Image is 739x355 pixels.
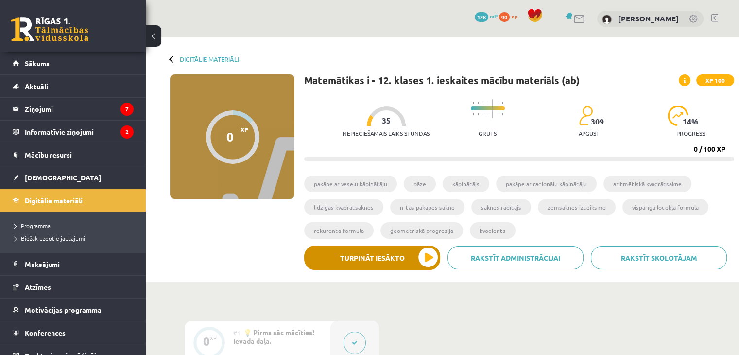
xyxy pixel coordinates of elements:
legend: Maksājumi [25,253,134,275]
li: bāze [404,176,436,192]
a: Atzīmes [13,276,134,298]
span: 90 [499,12,510,22]
img: icon-short-line-57e1e144782c952c97e751825c79c345078a6d821885a25fce030b3d8c18986b.svg [487,102,488,104]
span: 14 % [683,117,699,126]
li: saknes rādītājs [471,199,531,215]
legend: Informatīvie ziņojumi [25,121,134,143]
img: icon-short-line-57e1e144782c952c97e751825c79c345078a6d821885a25fce030b3d8c18986b.svg [482,102,483,104]
img: icon-long-line-d9ea69661e0d244f92f715978eff75569469978d946b2353a9bb055b3ed8787d.svg [492,99,493,118]
span: Konferences [25,328,66,337]
img: icon-short-line-57e1e144782c952c97e751825c79c345078a6d821885a25fce030b3d8c18986b.svg [497,102,498,104]
li: ģeometriskā progresija [380,222,463,239]
span: XP 100 [696,74,734,86]
li: rekurenta formula [304,222,374,239]
span: Aktuāli [25,82,48,90]
li: zemsaknes izteiksme [538,199,616,215]
img: icon-short-line-57e1e144782c952c97e751825c79c345078a6d821885a25fce030b3d8c18986b.svg [502,113,503,115]
a: [DEMOGRAPHIC_DATA] [13,166,134,189]
a: Aktuāli [13,75,134,97]
legend: Ziņojumi [25,98,134,120]
a: Rakstīt skolotājam [591,246,727,269]
li: n-tās pakāpes sakne [390,199,464,215]
div: XP [210,336,217,341]
span: #1 [233,329,241,337]
img: icon-short-line-57e1e144782c952c97e751825c79c345078a6d821885a25fce030b3d8c18986b.svg [502,102,503,104]
a: Biežāk uzdotie jautājumi [15,234,136,243]
a: Digitālie materiāli [13,189,134,212]
span: 309 [591,117,604,126]
div: 0 [226,129,234,144]
img: icon-short-line-57e1e144782c952c97e751825c79c345078a6d821885a25fce030b3d8c18986b.svg [478,113,479,115]
span: mP [490,12,498,20]
p: apgūst [579,130,600,137]
a: Digitālie materiāli [180,55,239,63]
a: Rakstīt administrācijai [447,246,584,269]
span: [DEMOGRAPHIC_DATA] [25,173,101,182]
img: Kristers Zemmers [602,15,612,24]
span: Digitālie materiāli [25,196,83,205]
p: Grūts [479,130,497,137]
i: 7 [120,103,134,116]
img: icon-short-line-57e1e144782c952c97e751825c79c345078a6d821885a25fce030b3d8c18986b.svg [482,113,483,115]
span: Biežāk uzdotie jautājumi [15,234,85,242]
a: 90 xp [499,12,522,20]
a: Mācību resursi [13,143,134,166]
a: Sākums [13,52,134,74]
span: Atzīmes [25,283,51,291]
div: 0 [203,337,210,346]
a: Informatīvie ziņojumi2 [13,121,134,143]
span: xp [511,12,517,20]
img: icon-progress-161ccf0a02000e728c5f80fcf4c31c7af3da0e1684b2b1d7c360e028c24a22f1.svg [668,106,688,126]
h1: Matemātikas i - 12. klases 1. ieskaites mācību materiāls (ab) [304,74,580,86]
li: vispārīgā locekļa formula [622,199,708,215]
a: Programma [15,221,136,230]
p: Nepieciešamais laiks stundās [343,130,430,137]
a: Ziņojumi7 [13,98,134,120]
li: aritmētiskā kvadrātsakne [603,176,691,192]
span: Mācību resursi [25,150,72,159]
span: Motivācijas programma [25,305,102,314]
img: students-c634bb4e5e11cddfef0936a35e636f08e4e9abd3cc4e673bd6f9a4125e45ecb1.svg [579,106,593,126]
a: Konferences [13,321,134,344]
button: Turpināt iesākto [304,246,440,270]
a: Motivācijas programma [13,299,134,321]
img: icon-short-line-57e1e144782c952c97e751825c79c345078a6d821885a25fce030b3d8c18986b.svg [497,113,498,115]
span: 128 [475,12,488,22]
li: kāpinātājs [443,176,489,192]
i: 2 [120,125,134,139]
span: Programma [15,222,51,230]
img: icon-short-line-57e1e144782c952c97e751825c79c345078a6d821885a25fce030b3d8c18986b.svg [487,113,488,115]
img: icon-short-line-57e1e144782c952c97e751825c79c345078a6d821885a25fce030b3d8c18986b.svg [478,102,479,104]
li: kvocients [470,222,516,239]
a: [PERSON_NAME] [618,14,679,23]
p: progress [676,130,705,137]
span: XP [241,126,248,133]
a: 128 mP [475,12,498,20]
a: Maksājumi [13,253,134,275]
span: Sākums [25,59,50,68]
span: 💡 Pirms sāc mācīties! Ievada daļa. [233,328,314,345]
li: līdzīgas kvadrātsaknes [304,199,383,215]
li: pakāpe ar veselu kāpinātāju [304,176,397,192]
img: icon-short-line-57e1e144782c952c97e751825c79c345078a6d821885a25fce030b3d8c18986b.svg [473,113,474,115]
img: icon-short-line-57e1e144782c952c97e751825c79c345078a6d821885a25fce030b3d8c18986b.svg [473,102,474,104]
li: pakāpe ar racionālu kāpinātāju [496,176,597,192]
span: 35 [382,116,391,125]
a: Rīgas 1. Tālmācības vidusskola [11,17,88,41]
